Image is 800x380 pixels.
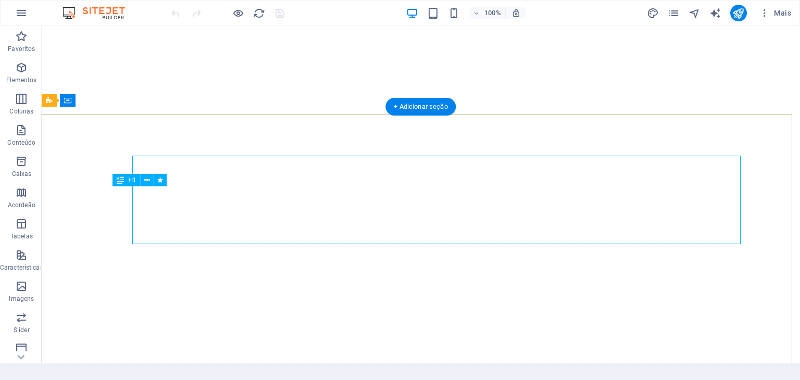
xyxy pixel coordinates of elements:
[253,7,265,19] button: reload
[9,295,34,303] p: Imagens
[128,177,136,183] span: H1
[253,7,265,19] i: Recarregar página
[6,76,36,84] p: Elementos
[14,326,30,334] p: Slider
[732,7,744,19] i: Publicar
[7,138,35,147] p: Conteúdo
[709,7,722,19] button: text_generator
[60,7,138,19] img: Editor Logo
[12,170,32,178] p: Caixas
[689,7,701,19] i: Navegador
[232,7,244,19] button: Clique aqui para sair do modo de visualização e continuar editando
[484,7,501,19] h6: 100%
[469,7,506,19] button: 100%
[9,107,33,116] p: Colunas
[647,7,659,19] i: Design (Ctrl+Alt+Y)
[8,45,35,53] p: Favoritos
[668,7,680,19] button: pages
[759,8,791,18] span: Mais
[709,7,721,19] i: AI Writer
[689,7,701,19] button: navigator
[647,7,659,19] button: design
[8,201,35,209] p: Acordeão
[755,5,795,21] button: Mais
[730,5,747,21] button: publish
[10,232,33,240] p: Tabelas
[385,98,456,116] div: + Adicionar seção
[668,7,680,19] i: Páginas (Ctrl+Alt+S)
[511,8,521,18] i: Ao redimensionar, ajusta automaticamente o nível de zoom para caber no dispositivo escolhido.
